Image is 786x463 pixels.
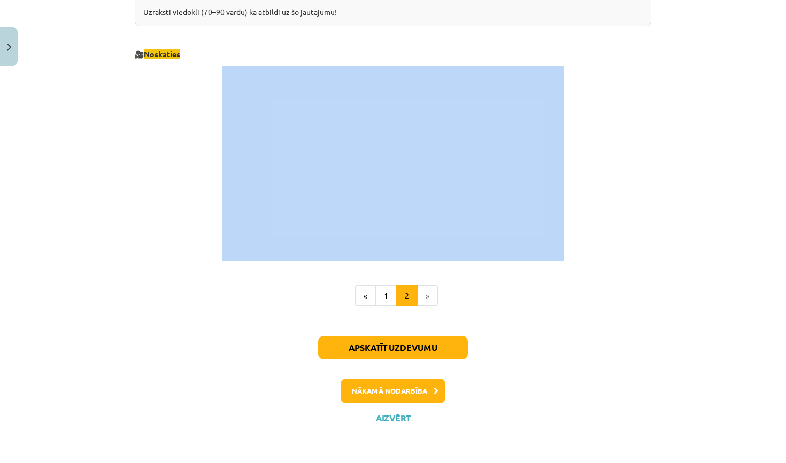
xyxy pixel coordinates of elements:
button: 1 [375,285,397,307]
button: Apskatīt uzdevumu [318,336,468,359]
button: Aizvērt [373,413,413,423]
button: « [355,285,376,307]
button: 2 [396,285,418,307]
nav: Page navigation example [135,285,651,307]
p: 🎥 [135,26,651,60]
img: icon-close-lesson-0947bae3869378f0d4975bcd49f059093ad1ed9edebbc8119c70593378902aed.svg [7,44,11,51]
button: Nākamā nodarbība [341,379,445,403]
span: Noskaties [144,49,180,59]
